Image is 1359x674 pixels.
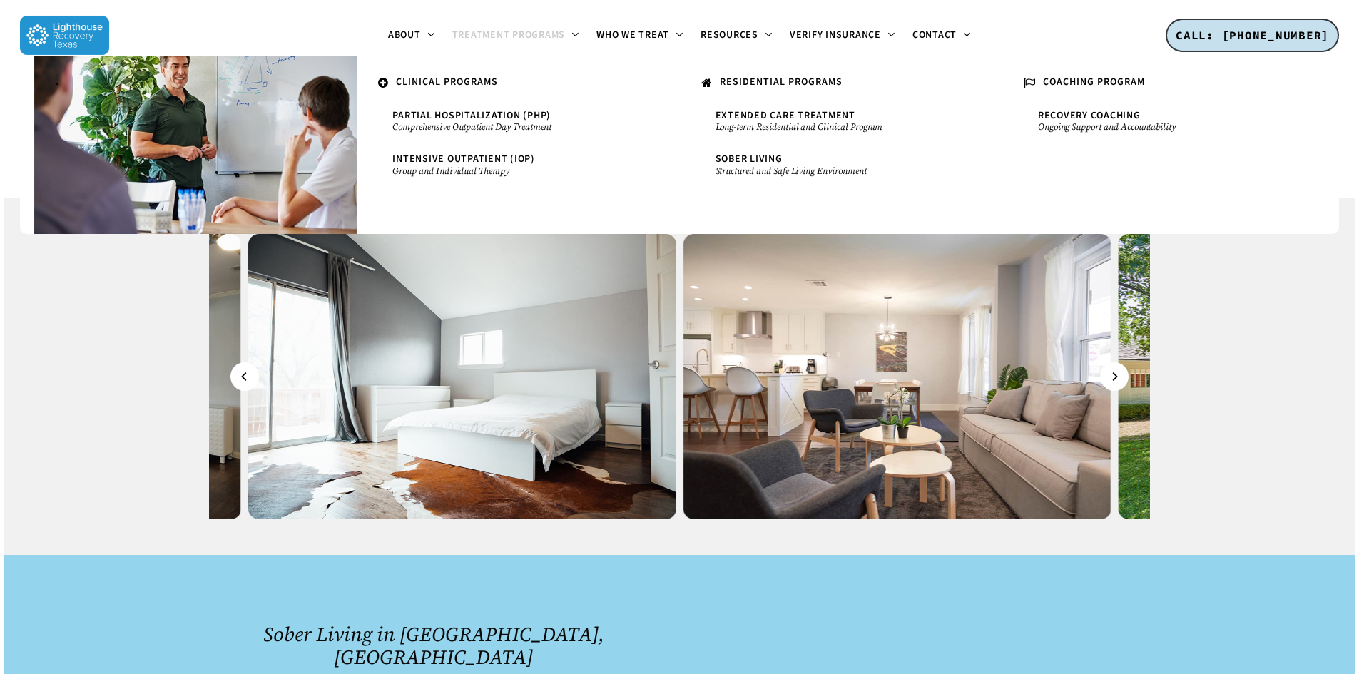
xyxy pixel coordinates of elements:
a: Recovery CoachingOngoing Support and Accountability [1031,103,1296,140]
img: soberlivingdallas-1 [248,234,676,519]
img: Lighthouse Recovery Texas [20,16,109,55]
a: Partial Hospitalization (PHP)Comprehensive Outpatient Day Treatment [385,103,651,140]
u: COACHING PROGRAM [1043,75,1145,89]
span: Intensive Outpatient (IOP) [392,152,535,166]
button: Next [1100,362,1129,391]
a: . [49,70,342,95]
span: Partial Hospitalization (PHP) [392,108,551,123]
span: CALL: [PHONE_NUMBER] [1176,28,1329,42]
span: Contact [912,28,957,42]
span: Recovery Coaching [1038,108,1141,123]
span: Resources [701,28,758,42]
a: Resources [692,30,781,41]
small: Comprehensive Outpatient Day Treatment [392,121,643,133]
u: CLINICAL PROGRAMS [396,75,498,89]
a: CALL: [PHONE_NUMBER] [1166,19,1339,53]
span: Sober Living [716,152,783,166]
span: About [388,28,421,42]
a: Contact [904,30,979,41]
a: CLINICAL PROGRAMS [371,70,665,97]
a: COACHING PROGRAM [1017,70,1310,97]
img: soberlivingdallas-4 [683,234,1111,519]
a: RESIDENTIAL PROGRAMS [694,70,988,97]
a: Verify Insurance [781,30,904,41]
a: Intensive Outpatient (IOP)Group and Individual Therapy [385,147,651,183]
a: Treatment Programs [444,30,589,41]
span: . [56,75,59,89]
span: Treatment Programs [452,28,566,42]
a: Who We Treat [588,30,692,41]
small: Group and Individual Therapy [392,165,643,177]
small: Long-term Residential and Clinical Program [716,121,967,133]
a: About [380,30,444,41]
span: Extended Care Treatment [716,108,855,123]
button: Previous [230,362,259,391]
small: Ongoing Support and Accountability [1038,121,1289,133]
span: Who We Treat [596,28,669,42]
a: Extended Care TreatmentLong-term Residential and Clinical Program [708,103,974,140]
h2: Sober Living in [GEOGRAPHIC_DATA], [GEOGRAPHIC_DATA] [218,623,649,668]
small: Structured and Safe Living Environment [716,165,967,177]
u: RESIDENTIAL PROGRAMS [720,75,843,89]
a: Sober LivingStructured and Safe Living Environment [708,147,974,183]
span: Verify Insurance [790,28,881,42]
